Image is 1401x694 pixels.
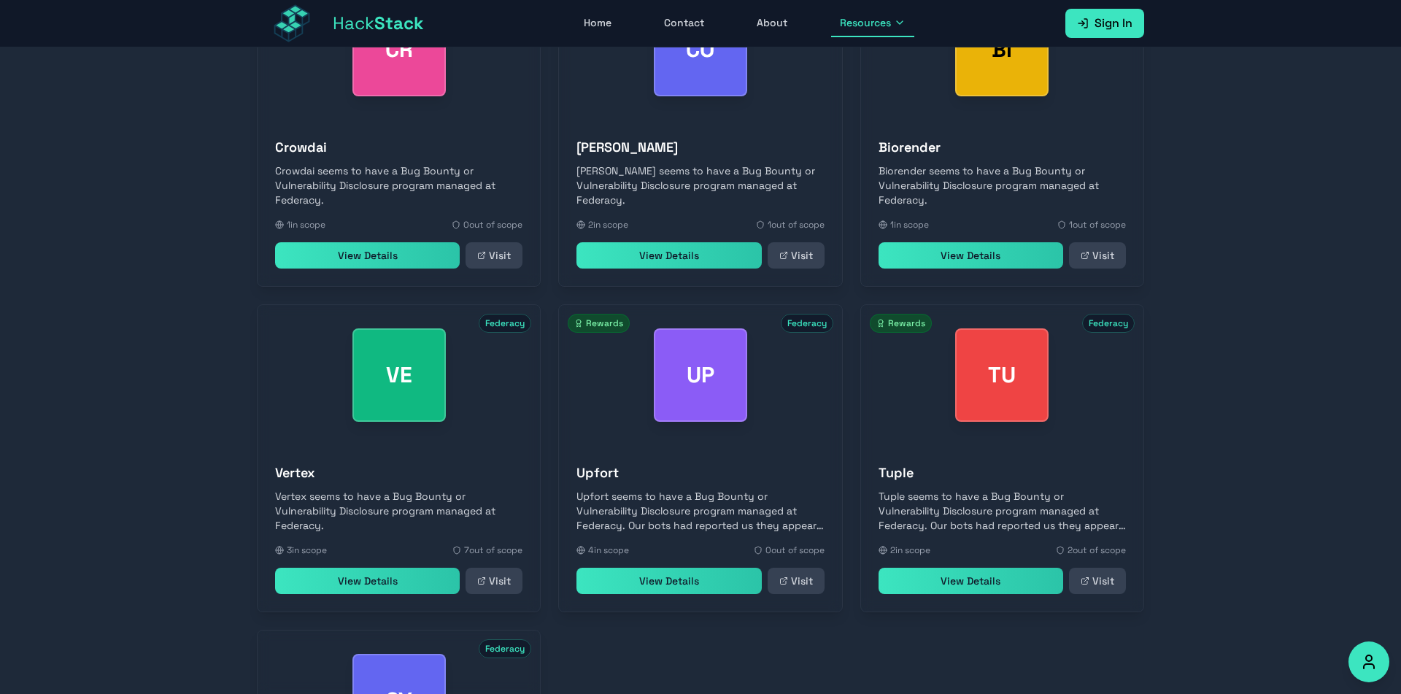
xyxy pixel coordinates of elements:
span: Hack [333,12,424,35]
span: Resources [840,15,891,30]
p: Crowdai seems to have a Bug Bounty or Vulnerability Disclosure program managed at Federacy. [275,163,522,207]
span: 1 out of scope [768,219,825,231]
h3: Upfort [576,463,824,483]
a: View Details [275,568,460,594]
span: 3 in scope [287,544,327,556]
span: Federacy [479,639,531,658]
span: Rewards [568,314,630,333]
span: Stack [374,12,424,34]
a: Visit [466,242,522,269]
div: Vertex [352,328,446,422]
span: 2 out of scope [1068,544,1126,556]
a: About [748,9,796,37]
a: Visit [1069,242,1126,269]
button: Accessibility Options [1348,641,1389,682]
span: 4 in scope [588,544,629,556]
a: Visit [768,242,825,269]
a: Visit [768,568,825,594]
span: 7 out of scope [464,544,522,556]
span: Rewards [870,314,932,333]
a: Visit [466,568,522,594]
span: Federacy [479,314,531,333]
span: Federacy [781,314,833,333]
span: Federacy [1082,314,1135,333]
a: Visit [1069,568,1126,594]
p: Tuple seems to have a Bug Bounty or Vulnerability Disclosure program managed at Federacy. Our bot... [879,489,1126,533]
a: View Details [879,568,1063,594]
h3: Crowdai [275,137,522,158]
span: 0 out of scope [463,219,522,231]
span: Sign In [1095,15,1132,32]
div: Crowdai [352,3,446,96]
h3: Vertex [275,463,522,483]
button: Resources [831,9,914,37]
p: Vertex seems to have a Bug Bounty or Vulnerability Disclosure program managed at Federacy. [275,489,522,533]
span: 1 out of scope [1069,219,1126,231]
span: 1 in scope [890,219,929,231]
a: View Details [879,242,1063,269]
a: View Details [576,568,761,594]
span: 1 in scope [287,219,325,231]
p: [PERSON_NAME] seems to have a Bug Bounty or Vulnerability Disclosure program managed at Federacy. [576,163,824,207]
a: View Details [576,242,761,269]
h3: Biorender [879,137,1126,158]
a: Sign In [1065,9,1144,38]
h3: Tuple [879,463,1126,483]
div: Biorender [955,3,1049,96]
div: Upfort [654,328,747,422]
h3: [PERSON_NAME] [576,137,824,158]
a: Contact [655,9,713,37]
div: Tuple [955,328,1049,422]
div: Cooper [654,3,747,96]
span: 0 out of scope [765,544,825,556]
span: 2 in scope [588,219,628,231]
p: Biorender seems to have a Bug Bounty or Vulnerability Disclosure program managed at Federacy. [879,163,1126,207]
p: Upfort seems to have a Bug Bounty or Vulnerability Disclosure program managed at Federacy. Our bo... [576,489,824,533]
span: 2 in scope [890,544,930,556]
a: Home [575,9,620,37]
a: View Details [275,242,460,269]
